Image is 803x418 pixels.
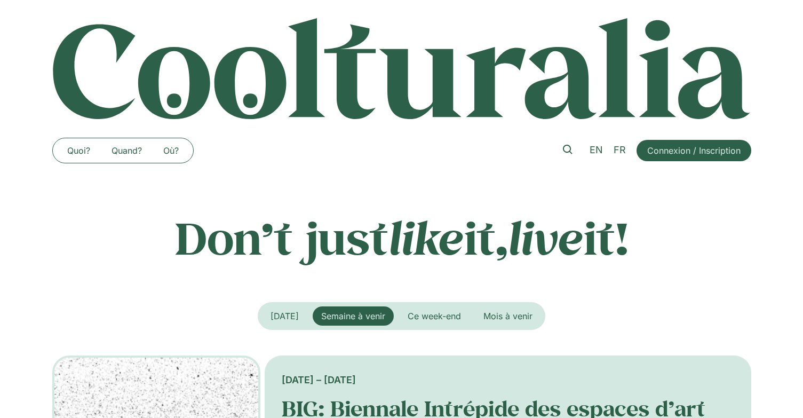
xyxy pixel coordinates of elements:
span: Mois à venir [483,311,532,321]
em: live [508,208,584,267]
a: Où? [153,142,189,159]
div: [DATE] – [DATE] [282,373,734,387]
span: FR [614,144,626,155]
a: Quand? [101,142,153,159]
a: Quoi? [57,142,101,159]
p: Don’t just it, it! [52,211,751,264]
a: EN [584,143,608,158]
nav: Menu [57,142,189,159]
span: Ce week-end [408,311,461,321]
span: [DATE] [271,311,299,321]
a: FR [608,143,631,158]
span: Connexion / Inscription [647,144,741,157]
em: like [388,208,464,267]
span: EN [590,144,603,155]
span: Semaine à venir [321,311,385,321]
a: Connexion / Inscription [637,140,751,161]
